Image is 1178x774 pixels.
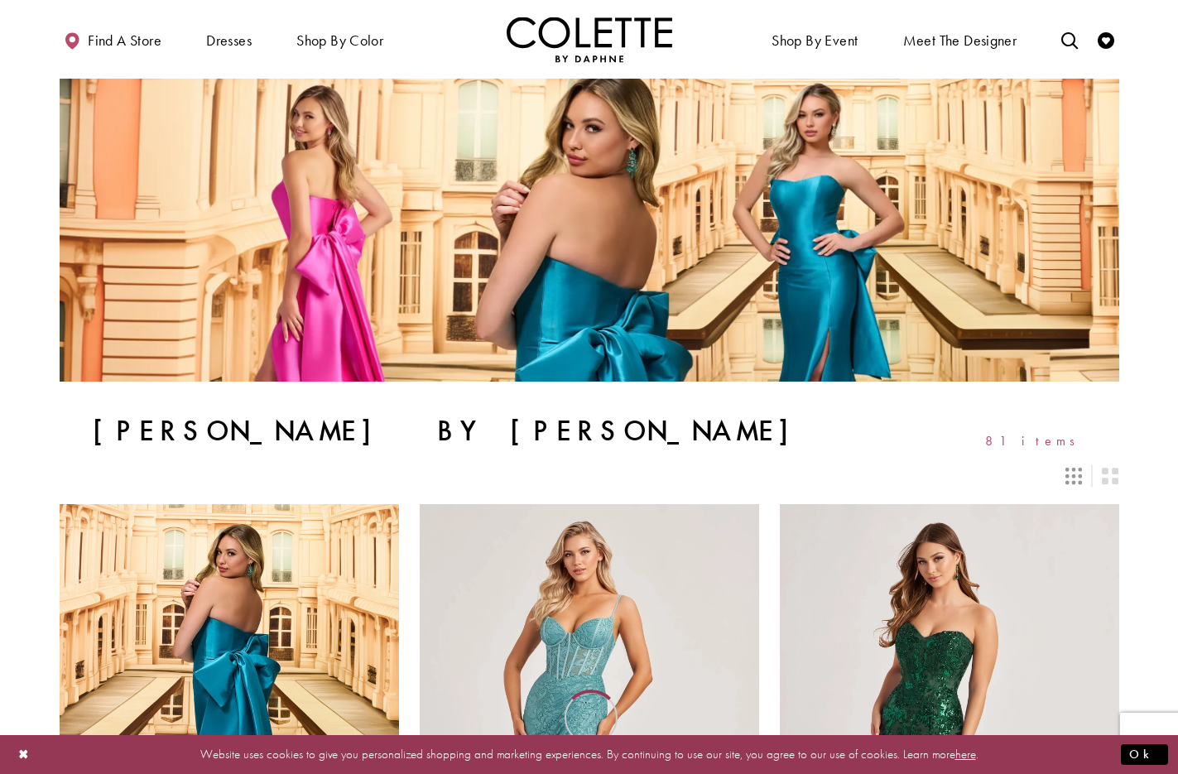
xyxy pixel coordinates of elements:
button: Close Dialog [10,740,38,769]
span: 81 items [985,434,1086,448]
a: Check Wishlist [1094,17,1118,62]
a: here [955,746,976,762]
a: Meet the designer [899,17,1022,62]
a: Visit Home Page [507,17,672,62]
img: Colette by Daphne [507,17,672,62]
span: Find a store [88,32,161,49]
span: Shop By Event [772,32,858,49]
a: Find a store [60,17,166,62]
span: Dresses [206,32,252,49]
span: Switch layout to 2 columns [1102,468,1118,484]
button: Submit Dialog [1121,744,1168,765]
span: Dresses [202,17,256,62]
span: Shop By Event [767,17,862,62]
p: Website uses cookies to give you personalized shopping and marketing experiences. By continuing t... [119,743,1059,766]
a: Toggle search [1057,17,1082,62]
span: Shop by color [292,17,387,62]
div: Layout Controls [50,458,1129,494]
span: Shop by color [296,32,383,49]
span: Switch layout to 3 columns [1065,468,1082,484]
h1: [PERSON_NAME] by [PERSON_NAME] [93,415,825,448]
span: Meet the designer [903,32,1017,49]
